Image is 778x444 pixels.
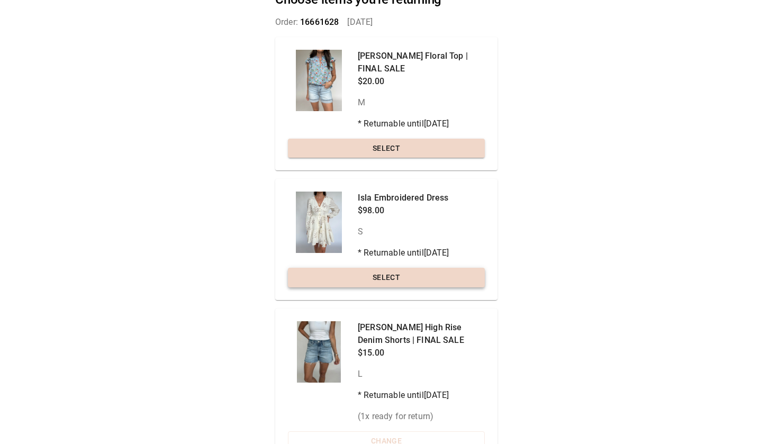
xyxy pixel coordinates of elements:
[358,50,485,75] p: [PERSON_NAME] Floral Top | FINAL SALE
[358,96,485,109] p: M
[358,389,485,402] p: * Returnable until [DATE]
[300,17,339,27] span: 16661628
[288,268,485,287] button: Select
[358,347,485,359] p: $15.00
[358,192,449,204] p: Isla Embroidered Dress
[358,410,485,423] p: ( 1 x ready for return)
[358,117,485,130] p: * Returnable until [DATE]
[288,139,485,158] button: Select
[358,247,449,259] p: * Returnable until [DATE]
[358,75,485,88] p: $20.00
[358,204,449,217] p: $98.00
[358,225,449,238] p: S
[358,368,485,380] p: L
[275,16,497,29] p: Order: [DATE]
[358,321,485,347] p: [PERSON_NAME] High Rise Denim Shorts | FINAL SALE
